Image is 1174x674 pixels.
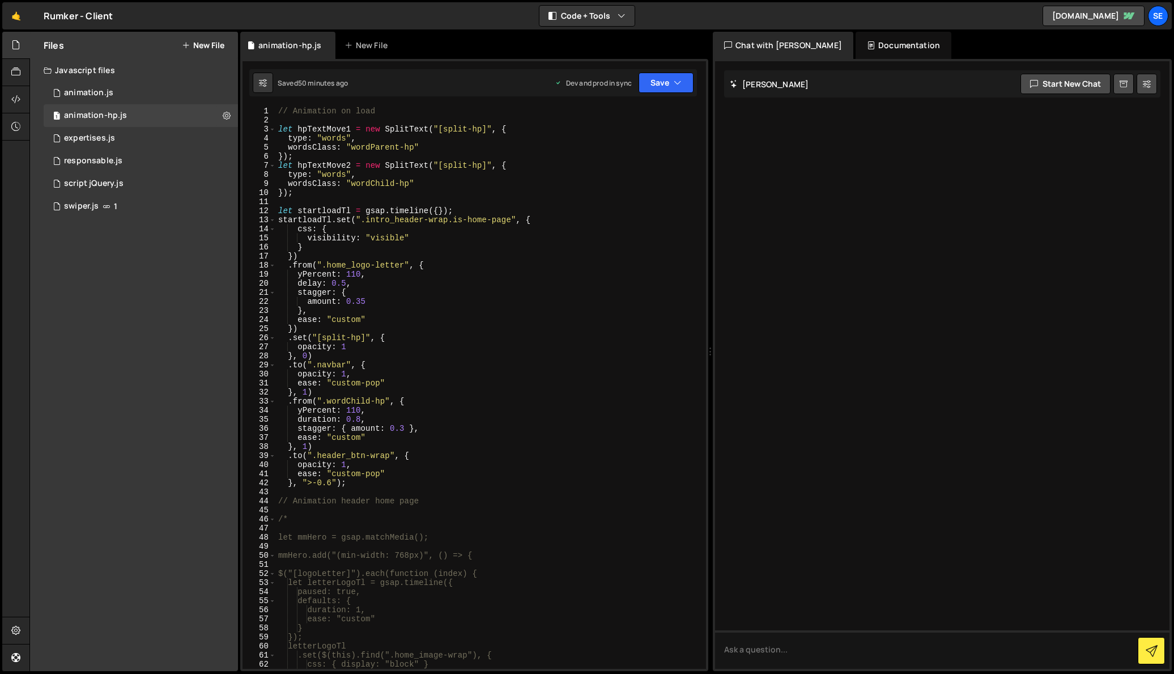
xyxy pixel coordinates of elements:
[1148,6,1168,26] a: Se
[243,560,276,569] div: 51
[243,179,276,188] div: 9
[298,78,348,88] div: 50 minutes ago
[730,79,809,90] h2: [PERSON_NAME]
[2,2,30,29] a: 🤙
[243,460,276,469] div: 40
[243,497,276,506] div: 44
[243,188,276,197] div: 10
[713,32,853,59] div: Chat with [PERSON_NAME]
[243,596,276,605] div: 55
[243,143,276,152] div: 5
[243,279,276,288] div: 20
[243,252,276,261] div: 17
[243,605,276,614] div: 56
[44,82,238,104] div: 4695/8449.js
[243,306,276,315] div: 23
[243,651,276,660] div: 61
[243,578,276,587] div: 53
[243,134,276,143] div: 4
[243,206,276,215] div: 12
[243,442,276,451] div: 38
[243,515,276,524] div: 46
[344,40,392,51] div: New File
[243,451,276,460] div: 39
[243,533,276,542] div: 48
[64,111,127,121] div: animation-hp.js
[243,478,276,488] div: 42
[243,587,276,596] div: 54
[44,127,238,150] div: 4695/8574.js
[243,261,276,270] div: 18
[243,224,276,234] div: 14
[243,270,276,279] div: 19
[243,660,276,669] div: 62
[243,379,276,388] div: 31
[639,73,694,93] button: Save
[1043,6,1145,26] a: [DOMAIN_NAME]
[243,215,276,224] div: 13
[243,152,276,161] div: 6
[278,78,348,88] div: Saved
[243,551,276,560] div: 50
[243,161,276,170] div: 7
[539,6,635,26] button: Code + Tools
[243,324,276,333] div: 25
[243,542,276,551] div: 49
[53,112,60,121] span: 1
[44,150,238,172] div: 4695/8451.js
[243,433,276,442] div: 37
[243,642,276,651] div: 60
[243,569,276,578] div: 52
[243,633,276,642] div: 59
[243,506,276,515] div: 45
[64,156,122,166] div: responsable.js
[243,488,276,497] div: 43
[243,333,276,342] div: 26
[243,388,276,397] div: 32
[243,524,276,533] div: 47
[243,469,276,478] div: 41
[243,116,276,125] div: 2
[258,40,321,51] div: animation-hp.js
[243,125,276,134] div: 3
[243,243,276,252] div: 16
[114,202,117,211] span: 1
[243,370,276,379] div: 30
[44,104,238,127] div: 4695/8502.js
[243,397,276,406] div: 33
[182,41,224,50] button: New File
[44,9,113,23] div: Rumker - Client
[243,315,276,324] div: 24
[243,107,276,116] div: 1
[44,195,238,218] div: 4695/8453.js
[243,614,276,624] div: 57
[555,78,632,88] div: Dev and prod in sync
[243,415,276,424] div: 35
[856,32,951,59] div: Documentation
[64,179,124,189] div: script jQuery.js
[243,406,276,415] div: 34
[243,424,276,433] div: 36
[243,297,276,306] div: 22
[243,288,276,297] div: 21
[243,234,276,243] div: 15
[243,361,276,370] div: 29
[64,133,115,143] div: expertises.js
[1020,74,1111,94] button: Start new chat
[64,201,99,211] div: swiper.js
[30,59,238,82] div: Javascript files
[64,88,113,98] div: animation.js
[243,351,276,361] div: 28
[44,172,238,195] div: 4695/8452.js
[243,342,276,351] div: 27
[44,39,64,52] h2: Files
[243,197,276,206] div: 11
[243,170,276,179] div: 8
[243,624,276,633] div: 58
